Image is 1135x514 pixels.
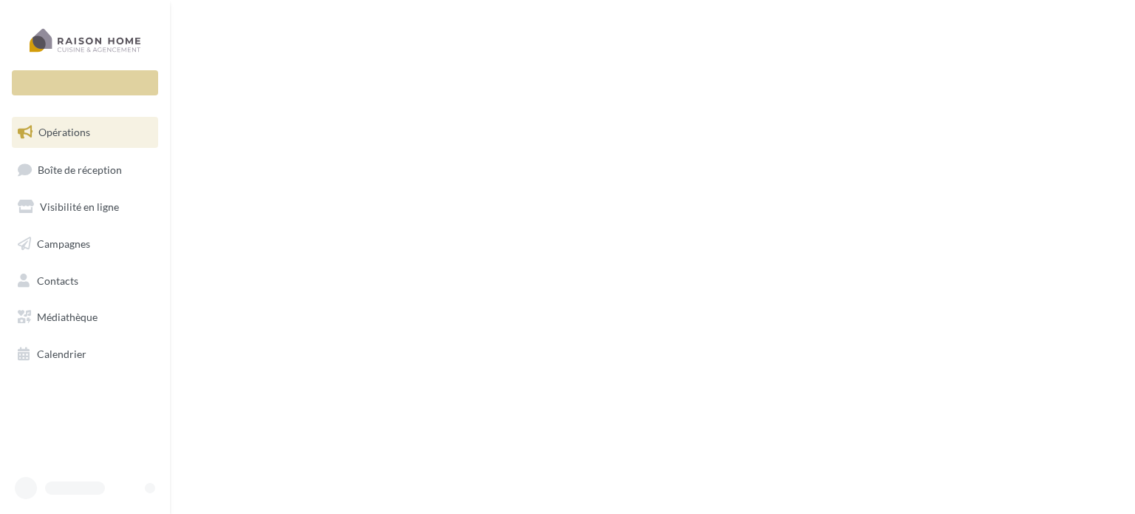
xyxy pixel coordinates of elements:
[38,126,90,138] span: Opérations
[12,70,158,95] div: Nouvelle campagne
[37,237,90,250] span: Campagnes
[9,154,161,186] a: Boîte de réception
[9,302,161,333] a: Médiathèque
[9,192,161,223] a: Visibilité en ligne
[9,266,161,297] a: Contacts
[9,339,161,370] a: Calendrier
[40,200,119,213] span: Visibilité en ligne
[38,163,122,175] span: Boîte de réception
[37,311,98,323] span: Médiathèque
[9,117,161,148] a: Opérations
[37,348,86,360] span: Calendrier
[37,274,78,286] span: Contacts
[9,229,161,260] a: Campagnes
